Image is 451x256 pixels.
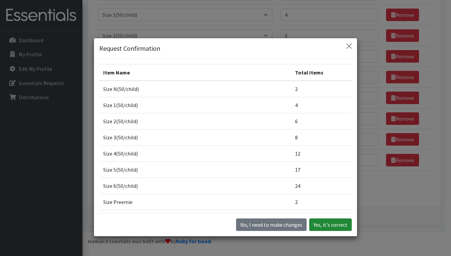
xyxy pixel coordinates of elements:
td: 8 [291,129,352,146]
td: Native Conditioner, 16.5 oz. (1 case of 6 bottles) [99,210,291,226]
td: Size 2(50/child) [99,113,291,129]
td: 6 [291,113,352,129]
td: Size 3(50/child) [99,129,291,146]
td: Size 4(50/child) [99,146,291,162]
th: Item Name [99,65,291,81]
td: Size 6(50/child) [99,178,291,194]
td: 2 [291,81,352,97]
button: Yes, it's correct [309,218,352,231]
td: 4 [291,97,352,113]
td: Size 1(50/child) [99,97,291,113]
button: No I need to make changes [236,218,307,231]
td: Size Preemie [99,194,291,210]
th: Total Items [291,65,352,81]
h5: Request Confirmation [99,43,160,53]
td: 10 [291,210,352,226]
td: Size N(50/child) [99,81,291,97]
td: 12 [291,146,352,162]
td: 24 [291,178,352,194]
button: Close [344,41,354,51]
td: Size 5(50/child) [99,162,291,178]
td: 17 [291,162,352,178]
td: 2 [291,194,352,210]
